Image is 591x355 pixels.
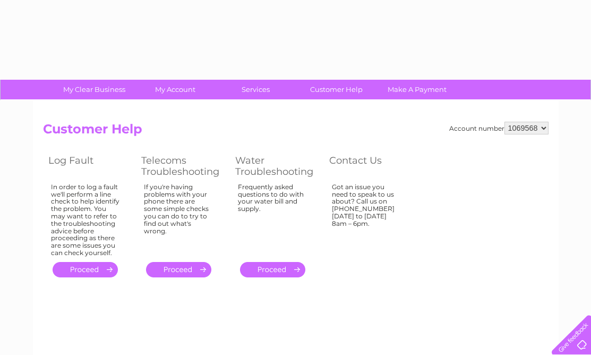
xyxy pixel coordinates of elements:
th: Telecoms Troubleshooting [136,152,230,180]
a: My Clear Business [50,80,138,99]
a: . [53,262,118,277]
a: . [146,262,211,277]
a: My Account [131,80,219,99]
div: In order to log a fault we'll perform a line check to help identify the problem. You may want to ... [51,183,120,257]
div: Got an issue you need to speak to us about? Call us on [PHONE_NUMBER] [DATE] to [DATE] 8am – 6pm. [332,183,401,252]
div: If you're having problems with your phone there are some simple checks you can do to try to find ... [144,183,214,252]
h2: Customer Help [43,122,549,142]
div: Account number [449,122,549,134]
div: Frequently asked questions to do with your water bill and supply. [238,183,308,252]
a: . [240,262,305,277]
th: Water Troubleshooting [230,152,324,180]
a: Make A Payment [373,80,461,99]
a: Customer Help [293,80,380,99]
th: Log Fault [43,152,136,180]
th: Contact Us [324,152,417,180]
a: Services [212,80,299,99]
